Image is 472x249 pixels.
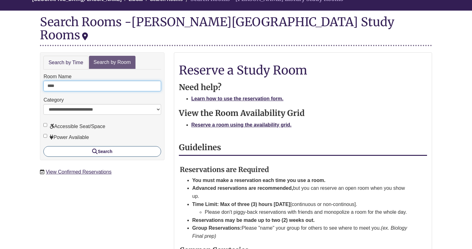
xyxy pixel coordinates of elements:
a: View Confirmed Reservations [46,169,111,175]
strong: Time Limit: Max of three (3) hours [DATE] [192,202,290,207]
label: Room Name [43,73,71,81]
div: [PERSON_NAME][GEOGRAPHIC_DATA] Study Rooms [40,14,394,42]
strong: Need help? [179,82,222,92]
strong: Advanced reservations are recommended, [192,185,293,191]
li: Please "name" your group for others to see where to meet you. [192,224,412,240]
a: Search by Room [89,56,135,69]
label: Category [43,96,64,104]
strong: View the Room Availability Grid [179,108,305,118]
li: Please don't piggy-back reservations with friends and monopolize a room for the whole day. [205,208,412,216]
em: (ex. Biology Final prep) [192,225,407,239]
a: Learn how to use the reservation form. [191,96,283,101]
button: Search [43,146,161,157]
a: Reserve a room using the availability grid. [191,122,292,127]
strong: Reservations may be made up to two (2) weeks out. [192,218,315,223]
label: Power Available [43,133,89,141]
strong: Guidelines [179,142,221,152]
li: but you can reserve an open room when you show up. [192,184,412,200]
input: Accessible Seat/Space [43,123,47,127]
li: [continuous or non-continous]. [192,200,412,216]
strong: You must make a reservation each time you use a room. [192,178,326,183]
strong: Reservations are Required [180,165,269,174]
input: Power Available [43,134,47,138]
div: Search Rooms - [40,15,432,46]
h1: Reserve a Study Room [179,64,427,77]
a: Search by Time [43,56,88,70]
label: Accessible Seat/Space [43,122,105,131]
strong: Group Reservations: [192,225,242,231]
